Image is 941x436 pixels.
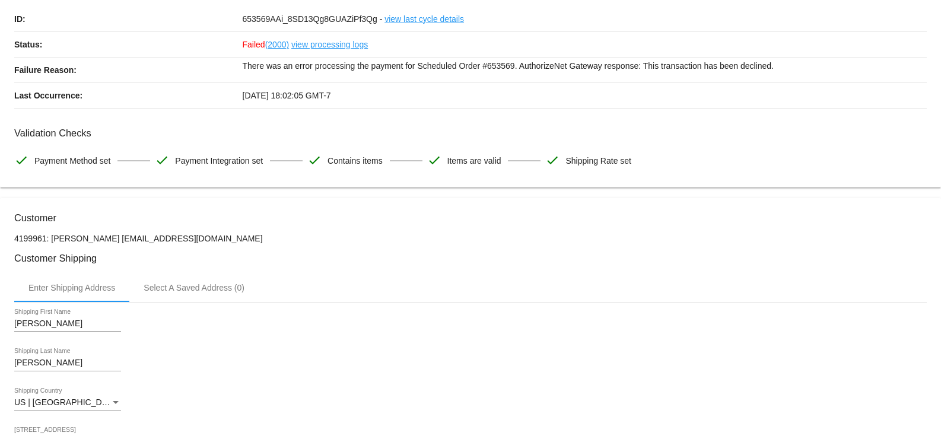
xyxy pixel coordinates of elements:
div: Enter Shipping Address [28,283,115,292]
p: ID: [14,7,243,31]
div: Select A Saved Address (0) [144,283,244,292]
a: (2000) [265,32,289,57]
input: Shipping First Name [14,319,121,329]
p: Last Occurrence: [14,83,243,108]
span: Failed [243,40,290,49]
mat-select: Shipping Country [14,398,121,408]
p: 4199961: [PERSON_NAME] [EMAIL_ADDRESS][DOMAIN_NAME] [14,234,927,243]
mat-icon: check [545,153,559,167]
input: Shipping Last Name [14,358,121,368]
mat-icon: check [307,153,322,167]
span: Contains items [328,148,383,173]
p: Status: [14,32,243,57]
span: US | [GEOGRAPHIC_DATA] [14,397,119,407]
a: view last cycle details [384,7,464,31]
span: [DATE] 18:02:05 GMT-7 [243,91,331,100]
mat-icon: check [427,153,441,167]
h3: Customer Shipping [14,253,927,264]
span: Shipping Rate set [565,148,631,173]
mat-icon: check [155,153,169,167]
h3: Validation Checks [14,128,927,139]
h3: Customer [14,212,927,224]
p: There was an error processing the payment for Scheduled Order #653569. AuthorizeNet Gateway respo... [243,58,927,74]
span: Payment Method set [34,148,110,173]
a: view processing logs [291,32,368,57]
span: 653569AAi_8SD13Qg8GUAZiPf3Qg - [243,14,383,24]
span: Payment Integration set [175,148,263,173]
mat-icon: check [14,153,28,167]
span: Items are valid [447,148,501,173]
p: Failure Reason: [14,58,243,82]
